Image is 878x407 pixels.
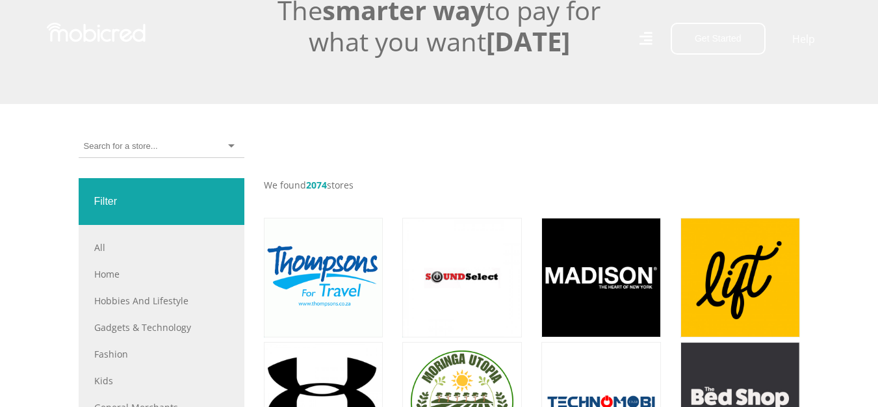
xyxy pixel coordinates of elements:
[94,267,229,281] a: Home
[94,294,229,308] a: Hobbies and Lifestyle
[94,241,229,254] a: All
[94,374,229,387] a: Kids
[671,23,766,55] button: Get Started
[94,347,229,361] a: Fashion
[264,178,800,192] p: We found stores
[792,31,816,47] a: Help
[84,140,157,152] input: Search for a store...
[94,321,229,334] a: Gadgets & Technology
[79,178,244,225] div: Filter
[47,23,146,42] img: Mobicred
[306,179,327,191] span: 2074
